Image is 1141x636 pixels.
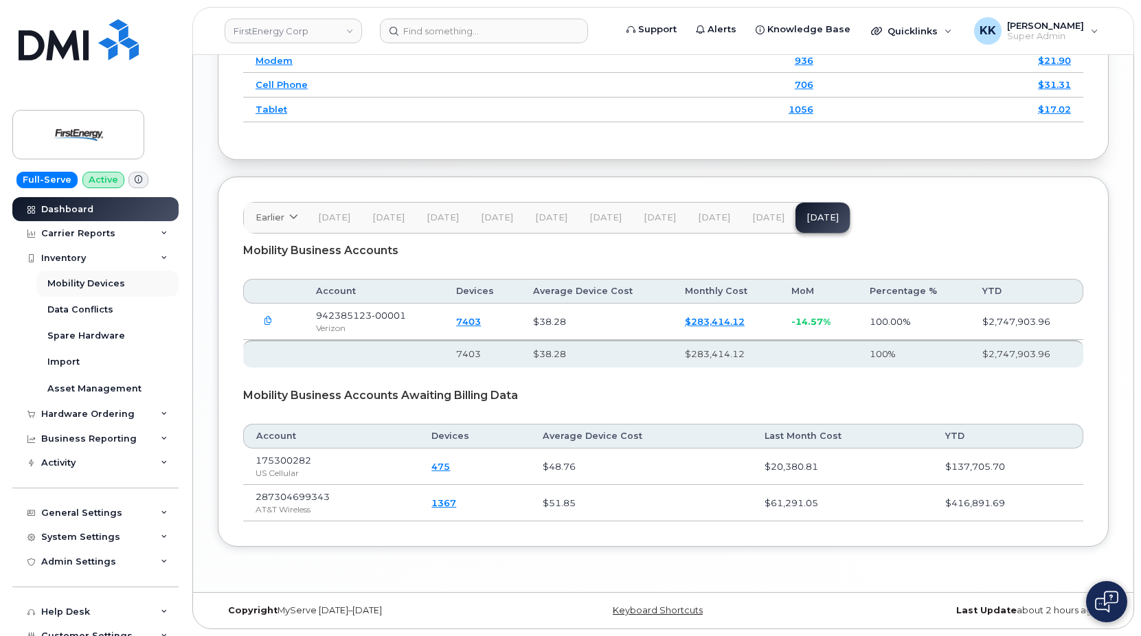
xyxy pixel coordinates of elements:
a: Alerts [686,16,746,43]
td: $2,747,903.96 [970,304,1083,340]
div: Mobility Business Accounts [243,234,1083,268]
input: Find something... [380,19,588,43]
th: Devices [419,424,530,448]
span: [DATE] [535,212,567,223]
a: 1056 [789,104,813,115]
span: [DATE] [372,212,405,223]
td: $51.85 [530,485,752,521]
span: Verizon [316,323,346,333]
div: about 2 hours ago [812,605,1109,616]
span: [DATE] [427,212,459,223]
th: Account [243,424,419,448]
th: $283,414.12 [673,340,779,367]
th: 100% [857,340,970,367]
td: $137,705.70 [933,448,1083,485]
span: Super Admin [1007,31,1084,42]
a: FirstEnergy Corp [225,19,362,43]
span: [DATE] [481,212,513,223]
strong: Copyright [228,605,278,615]
td: $38.28 [521,304,673,340]
th: Average Device Cost [521,279,673,304]
span: [DATE] [589,212,622,223]
span: 175300282 [256,455,311,466]
a: Modem [256,55,293,66]
span: [DATE] [644,212,676,223]
a: Tablet [256,104,287,115]
img: Open chat [1095,591,1118,613]
a: 706 [795,79,813,90]
a: $21.90 [1038,55,1071,66]
a: 7403 [456,316,481,327]
span: [PERSON_NAME] [1007,20,1084,31]
td: $48.76 [530,448,752,485]
span: Support [638,23,677,36]
th: $38.28 [521,340,673,367]
a: Support [617,16,686,43]
a: Keyboard Shortcuts [613,605,703,615]
a: $17.02 [1038,104,1071,115]
th: Account [304,279,444,304]
strong: Last Update [956,605,1017,615]
th: YTD [970,279,1083,304]
th: MoM [779,279,857,304]
th: Percentage % [857,279,970,304]
a: Cell Phone [256,79,308,90]
th: Monthly Cost [673,279,779,304]
span: AT&T Wireless [256,504,310,514]
a: 1367 [431,497,456,508]
a: 936 [795,55,813,66]
span: -14.57% [791,316,831,327]
span: Alerts [708,23,736,36]
div: Mobility Business Accounts Awaiting Billing Data [243,378,1083,413]
th: $2,747,903.96 [970,340,1083,367]
span: 287304699343 [256,491,330,502]
td: $416,891.69 [933,485,1083,521]
td: $61,291.05 [752,485,933,521]
div: Quicklinks [861,17,962,45]
th: 7403 [444,340,520,367]
span: 942385123-00001 [316,310,406,321]
td: 100.00% [857,304,970,340]
span: Knowledge Base [767,23,850,36]
a: $31.31 [1038,79,1071,90]
a: Knowledge Base [746,16,860,43]
span: [DATE] [318,212,350,223]
span: Earlier [256,211,284,224]
span: US Cellular [256,468,299,478]
div: MyServe [DATE]–[DATE] [218,605,515,616]
span: KK [980,23,996,39]
span: Quicklinks [888,25,938,36]
a: Earlier [244,203,307,233]
th: YTD [933,424,1083,448]
th: Average Device Cost [530,424,752,448]
div: Kristin Kammer-Grossman [964,17,1108,45]
th: Devices [444,279,520,304]
th: Last Month Cost [752,424,933,448]
a: 475 [431,461,450,472]
span: [DATE] [752,212,784,223]
td: $20,380.81 [752,448,933,485]
span: [DATE] [698,212,730,223]
a: $283,414.12 [685,316,745,327]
